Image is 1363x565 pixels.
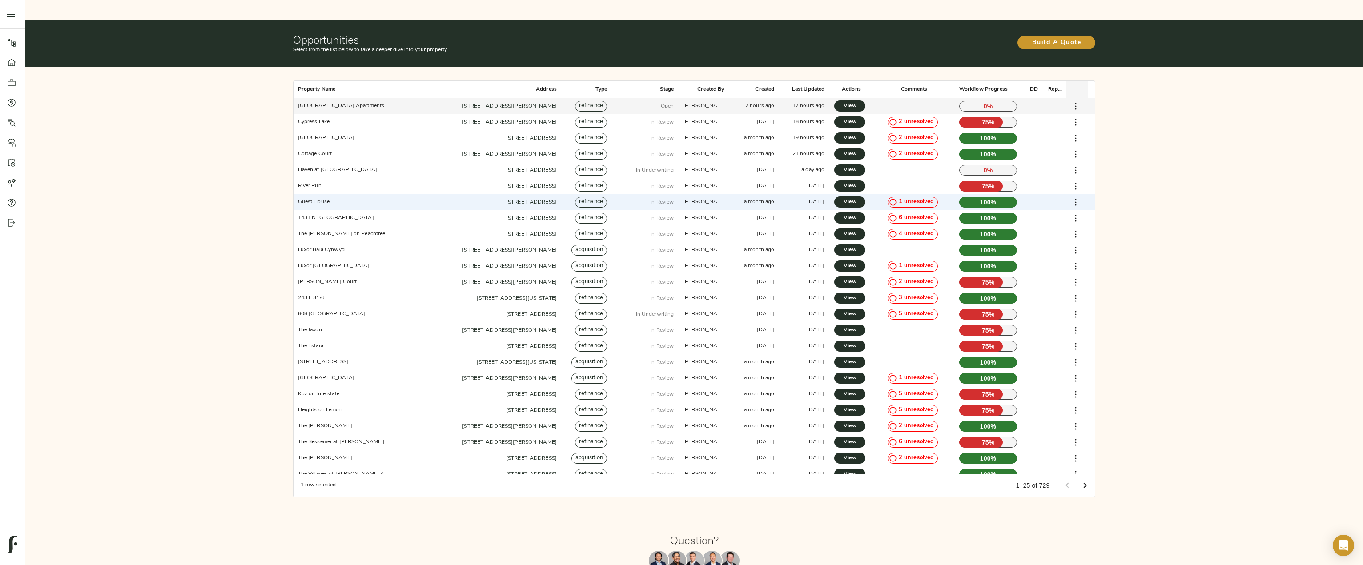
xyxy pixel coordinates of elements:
[462,120,557,125] a: [STREET_ADDRESS][PERSON_NAME]
[1076,477,1094,494] button: Go to next page
[834,244,865,256] a: View
[744,358,774,366] div: a month ago
[989,342,995,351] span: %
[683,390,724,398] div: zach@fulcrumlendingcorp.com
[843,293,856,303] span: View
[506,184,557,189] a: [STREET_ADDRESS]
[834,260,865,272] a: View
[462,248,557,253] a: [STREET_ADDRESS][PERSON_NAME]
[888,293,938,304] div: 3 unresolved
[755,81,774,98] div: Created
[959,405,1017,416] p: 75
[888,149,938,160] div: 2 unresolved
[683,262,724,270] div: justin@fulcrumlendingcorp.com
[888,117,938,128] div: 2 unresolved
[834,373,865,384] a: View
[298,81,336,98] div: Property Name
[462,328,557,333] a: [STREET_ADDRESS][PERSON_NAME]
[683,102,724,110] div: zach@fulcrumlendingcorp.com
[575,102,607,110] span: refinance
[298,246,345,254] div: Luxor Bala Cynwyd
[298,310,366,318] div: 808 Cleveland
[991,198,997,207] span: %
[572,358,607,366] span: acquisition
[959,325,1017,336] p: 75
[298,166,377,174] div: Haven at South Mountain
[744,262,774,270] div: a month ago
[807,326,825,334] div: 6 days ago
[871,81,954,98] div: Comments
[462,424,557,429] a: [STREET_ADDRESS][PERSON_NAME]
[298,134,354,142] div: Riverwood Park
[991,374,997,383] span: %
[895,390,938,398] span: 5 unresolved
[888,261,938,272] div: 1 unresolved
[757,166,775,174] div: 10 months ago
[895,294,938,302] span: 3 unresolved
[991,246,997,255] span: %
[807,262,825,270] div: 5 days ago
[779,81,829,98] div: Last Updated
[298,374,354,382] div: Sunset Gardens
[757,118,775,126] div: 8 days ago
[683,310,724,318] div: zach@fulcrumlendingcorp.com
[895,278,938,286] span: 2 unresolved
[298,214,374,222] div: 1431 N Milwaukee
[989,118,995,127] span: %
[959,277,1017,288] p: 75
[650,246,674,254] p: In Review
[834,325,865,336] a: View
[650,326,674,334] p: In Review
[462,152,557,157] a: [STREET_ADDRESS][PERSON_NAME]
[843,405,856,415] span: View
[536,81,557,98] div: Address
[807,182,825,190] div: 4 days ago
[506,136,557,141] a: [STREET_ADDRESS]
[843,373,856,383] span: View
[572,278,607,286] span: acquisition
[807,406,825,414] div: 7 days ago
[888,277,938,288] div: 2 unresolved
[575,390,607,398] span: refinance
[843,117,856,127] span: View
[636,310,674,318] p: In Underwriting
[611,81,679,98] div: Stage
[298,198,330,206] div: Guest House
[650,262,674,270] p: In Review
[834,437,865,448] a: View
[650,374,674,382] p: In Review
[959,149,1017,160] p: 100
[683,214,724,222] div: zach@fulcrumlendingcorp.com
[298,326,322,334] div: The Jaxon
[895,438,938,446] span: 6 unresolved
[683,182,724,190] div: zach@fulcrumlendingcorp.com
[744,198,774,206] div: a month ago
[834,293,865,304] a: View
[1030,81,1038,98] div: DD
[575,230,607,238] span: refinance
[506,344,557,349] a: [STREET_ADDRESS]
[834,453,865,464] a: View
[744,246,774,254] div: a month ago
[792,81,825,98] div: Last Updated
[888,389,938,400] div: 5 unresolved
[888,421,938,432] div: 2 unresolved
[959,229,1017,240] p: 100
[575,182,607,190] span: refinance
[683,278,724,286] div: zach@fulcrumlendingcorp.com
[888,453,938,464] div: 2 unresolved
[959,101,1017,112] p: 0
[462,104,557,109] a: [STREET_ADDRESS][PERSON_NAME]
[834,276,865,288] a: View
[888,213,938,224] div: 6 unresolved
[757,182,775,190] div: 8 days ago
[959,341,1017,352] p: 75
[298,278,357,286] div: Kennedy Court
[987,102,993,111] span: %
[650,150,674,158] p: In Review
[959,293,1017,304] p: 100
[895,134,938,142] span: 2 unresolved
[742,102,775,110] div: 17 hours ago
[650,182,674,190] p: In Review
[843,309,856,319] span: View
